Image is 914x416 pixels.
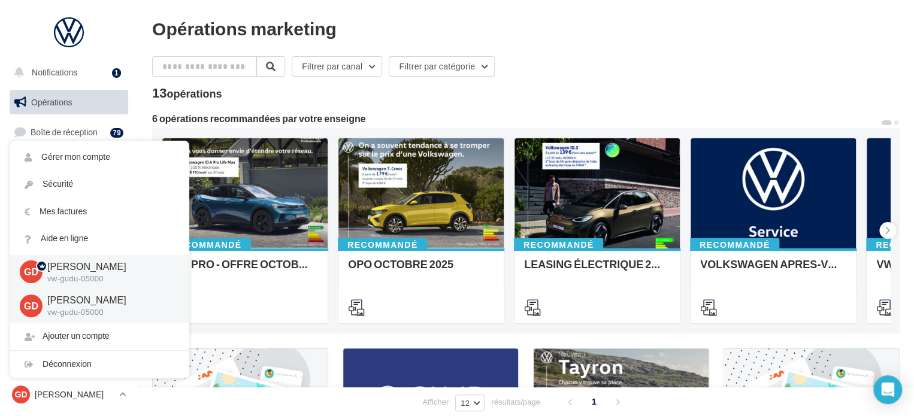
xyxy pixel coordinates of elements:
[31,97,72,107] span: Opérations
[348,258,494,282] div: OPO OCTOBRE 2025
[110,128,123,138] div: 79
[7,239,131,265] a: Médiathèque
[292,56,382,77] button: Filtrer par canal
[10,351,189,378] div: Déconnexion
[10,144,189,171] a: Gérer mon compte
[24,265,38,279] span: GD
[585,392,604,411] span: 1
[7,180,131,205] a: Campagnes
[162,238,251,251] div: Recommandé
[338,238,427,251] div: Recommandé
[152,19,900,37] div: Opérations marketing
[7,90,131,115] a: Opérations
[10,198,189,225] a: Mes factures
[7,299,131,334] a: PLV et print personnalisable
[10,383,128,406] a: GD [PERSON_NAME]
[32,67,77,77] span: Notifications
[7,150,131,175] a: Visibilité en ligne
[35,388,114,400] p: [PERSON_NAME]
[873,375,902,404] div: Open Intercom Messenger
[47,293,170,307] p: [PERSON_NAME]
[10,171,189,198] a: Sécurité
[47,260,170,274] p: [PERSON_NAME]
[7,209,131,235] a: Contacts
[461,398,470,408] span: 12
[7,339,131,374] a: Campagnes DataOnDemand
[172,258,318,282] div: VW PRO - OFFRE OCTOBRE 25
[514,238,603,251] div: Recommandé
[491,396,540,408] span: résultats/page
[7,119,131,145] a: Boîte de réception79
[47,274,170,284] p: vw-gudu-05000
[7,269,131,294] a: Calendrier
[455,394,485,411] button: 12
[10,225,189,252] a: Aide en ligne
[24,299,38,312] span: GD
[152,114,880,123] div: 6 opérations recommandées par votre enseigne
[31,127,98,137] span: Boîte de réception
[167,88,222,99] div: opérations
[152,86,222,99] div: 13
[7,60,126,85] button: Notifications 1
[524,258,670,282] div: LEASING ÉLECTRIQUE 2025
[47,307,170,318] p: vw-gudu-05000
[700,258,846,282] div: VOLKSWAGEN APRES-VENTE
[422,396,449,408] span: Afficher
[15,388,28,400] span: GD
[690,238,779,251] div: Recommandé
[112,68,121,78] div: 1
[10,323,189,350] div: Ajouter un compte
[389,56,495,77] button: Filtrer par catégorie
